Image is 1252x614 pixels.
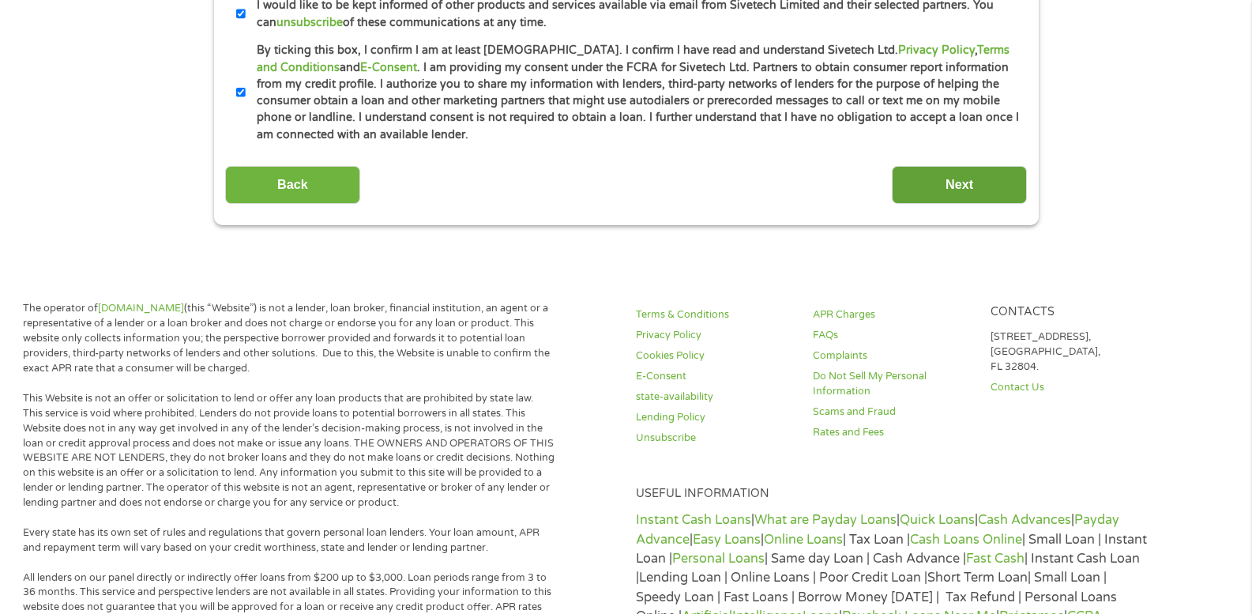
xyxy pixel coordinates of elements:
p: The operator of (this “Website”) is not a lender, loan broker, financial institution, an agent or... [23,301,555,375]
label: By ticking this box, I confirm I am at least [DEMOGRAPHIC_DATA]. I confirm I have read and unders... [246,42,1021,143]
a: Unsubscribe [636,431,794,446]
a: Online Loans [764,532,843,548]
a: Easy Loans [693,532,761,548]
a: Privacy Policy [636,328,794,343]
p: This Website is not an offer or solicitation to lend or offer any loan products that are prohibit... [23,391,555,510]
a: E-Consent [360,61,417,74]
a: Terms & Conditions [636,307,794,322]
a: unsubscribe [276,16,343,29]
a: Personal Loans [672,551,765,567]
a: Do Not Sell My Personal Information [813,369,971,399]
a: Instant Cash Loans [636,512,751,528]
a: Scams and Fraud [813,405,971,420]
input: Back [225,166,360,205]
a: Contact Us [991,380,1149,395]
p: Every state has its own set of rules and regulations that govern personal loan lenders. Your loan... [23,525,555,556]
a: Terms and Conditions [257,43,1009,73]
a: APR Charges [813,307,971,322]
input: Next [892,166,1027,205]
a: Quick Loans [900,512,975,528]
a: [DOMAIN_NAME] [98,302,184,315]
h4: Contacts [991,305,1149,320]
a: What are Payday Loans [754,512,897,528]
a: Fast Cash [966,551,1025,567]
a: Complaints [813,348,971,364]
a: state-availability [636,390,794,405]
p: [STREET_ADDRESS], [GEOGRAPHIC_DATA], FL 32804. [991,330,1149,375]
a: Lending Policy [636,410,794,425]
a: FAQs [813,328,971,343]
a: Cash Advances [978,512,1071,528]
a: Cash Loans Online [910,532,1022,548]
a: Cookies Policy [636,348,794,364]
a: E-Consent [636,369,794,384]
a: Payday Advance [636,512,1119,547]
a: Rates and Fees [813,425,971,440]
h4: Useful Information [636,487,1149,502]
a: Privacy Policy [898,43,975,57]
